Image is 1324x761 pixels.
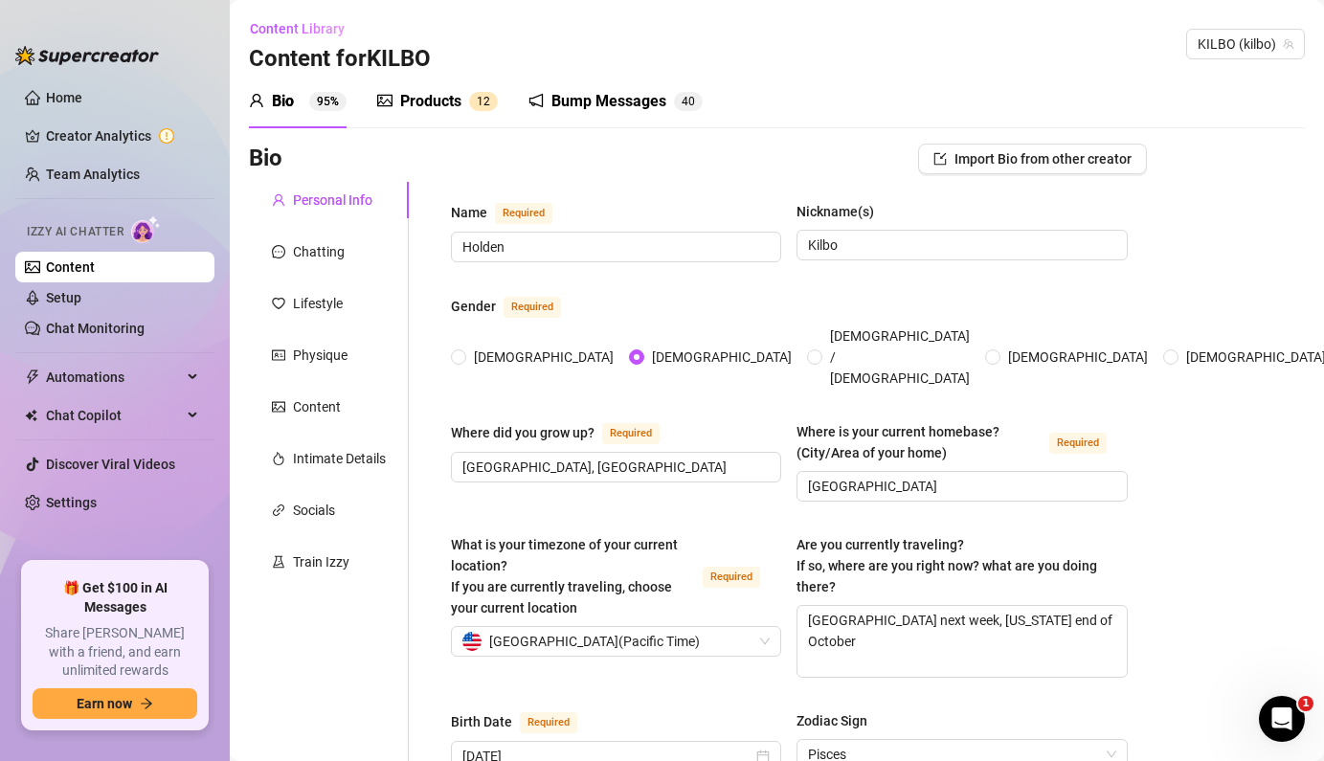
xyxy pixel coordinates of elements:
[551,90,666,113] div: Bump Messages
[451,295,582,318] label: Gender
[140,697,153,710] span: arrow-right
[797,710,867,731] div: Zodiac Sign
[797,421,1041,463] div: Where is your current homebase? (City/Area of your home)
[504,297,561,318] span: Required
[451,201,573,224] label: Name
[27,223,123,241] span: Izzy AI Chatter
[33,688,197,719] button: Earn nowarrow-right
[131,215,161,243] img: AI Chatter
[272,297,285,310] span: heart
[808,235,1111,256] input: Nickname(s)
[1298,696,1313,711] span: 1
[15,46,159,65] img: logo-BBDzfeDw.svg
[272,193,285,207] span: user
[451,202,487,223] div: Name
[1283,38,1294,50] span: team
[528,93,544,108] span: notification
[25,369,40,385] span: thunderbolt
[33,624,197,681] span: Share [PERSON_NAME] with a friend, and earn unlimited rewards
[933,152,947,166] span: import
[272,348,285,362] span: idcard
[451,711,512,732] div: Birth Date
[46,495,97,510] a: Settings
[703,567,760,588] span: Required
[377,93,393,108] span: picture
[602,423,660,444] span: Required
[918,144,1147,174] button: Import Bio from other creator
[797,606,1126,677] textarea: [GEOGRAPHIC_DATA] next week, [US_STATE] end of October
[451,422,595,443] div: Where did you grow up?
[451,710,598,733] label: Birth Date
[46,167,140,182] a: Team Analytics
[1049,433,1107,454] span: Required
[77,696,132,711] span: Earn now
[46,362,182,392] span: Automations
[1198,30,1293,58] span: KILBO (kilbo)
[451,421,681,444] label: Where did you grow up?
[797,537,1097,594] span: Are you currently traveling? If so, where are you right now? what are you doing there?
[451,537,678,616] span: What is your timezone of your current location? If you are currently traveling, choose your curre...
[250,21,345,36] span: Content Library
[272,400,285,414] span: picture
[489,627,700,656] span: [GEOGRAPHIC_DATA] ( Pacific Time )
[462,457,766,478] input: Where did you grow up?
[797,201,874,222] div: Nickname(s)
[293,293,343,314] div: Lifestyle
[46,259,95,275] a: Content
[272,555,285,569] span: experiment
[797,710,881,731] label: Zodiac Sign
[1000,347,1156,368] span: [DEMOGRAPHIC_DATA]
[272,452,285,465] span: fire
[309,92,347,111] sup: 95%
[46,90,82,105] a: Home
[797,421,1127,463] label: Where is your current homebase? (City/Area of your home)
[249,13,360,44] button: Content Library
[797,201,887,222] label: Nickname(s)
[249,44,431,75] h3: Content for KILBO
[293,500,335,521] div: Socials
[483,95,490,108] span: 2
[954,151,1132,167] span: Import Bio from other creator
[451,296,496,317] div: Gender
[46,290,81,305] a: Setup
[520,712,577,733] span: Required
[46,400,182,431] span: Chat Copilot
[33,579,197,616] span: 🎁 Get $100 in AI Messages
[644,347,799,368] span: [DEMOGRAPHIC_DATA]
[477,95,483,108] span: 1
[462,236,766,257] input: Name
[466,347,621,368] span: [DEMOGRAPHIC_DATA]
[495,203,552,224] span: Required
[674,92,703,111] sup: 40
[25,409,37,422] img: Chat Copilot
[293,396,341,417] div: Content
[46,321,145,336] a: Chat Monitoring
[469,92,498,111] sup: 12
[293,448,386,469] div: Intimate Details
[272,90,294,113] div: Bio
[293,190,372,211] div: Personal Info
[46,457,175,472] a: Discover Viral Videos
[293,345,348,366] div: Physique
[1259,696,1305,742] iframe: Intercom live chat
[462,632,482,651] img: us
[822,325,977,389] span: [DEMOGRAPHIC_DATA] / [DEMOGRAPHIC_DATA]
[400,90,461,113] div: Products
[249,144,282,174] h3: Bio
[249,93,264,108] span: user
[682,95,688,108] span: 4
[46,121,199,151] a: Creator Analytics exclamation-circle
[688,95,695,108] span: 0
[293,551,349,572] div: Train Izzy
[293,241,345,262] div: Chatting
[808,476,1111,497] input: Where is your current homebase? (City/Area of your home)
[272,245,285,258] span: message
[272,504,285,517] span: link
